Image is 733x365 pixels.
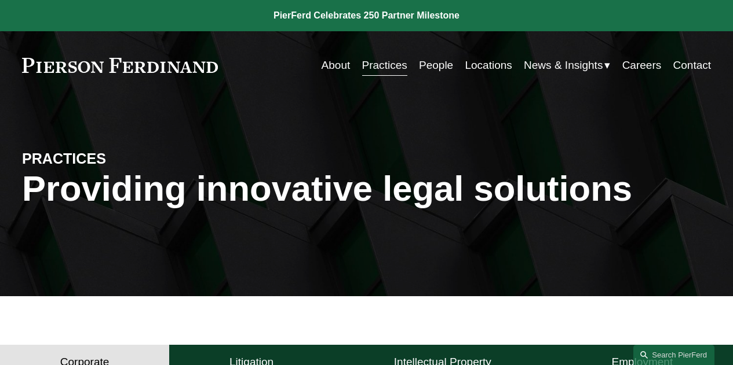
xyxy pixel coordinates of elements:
[362,54,407,76] a: Practices
[524,56,603,75] span: News & Insights
[673,54,712,76] a: Contact
[22,168,711,209] h1: Providing innovative legal solutions
[22,150,194,168] h4: PRACTICES
[419,54,453,76] a: People
[622,54,662,76] a: Careers
[633,345,714,365] a: Search this site
[322,54,351,76] a: About
[465,54,512,76] a: Locations
[524,54,610,76] a: folder dropdown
